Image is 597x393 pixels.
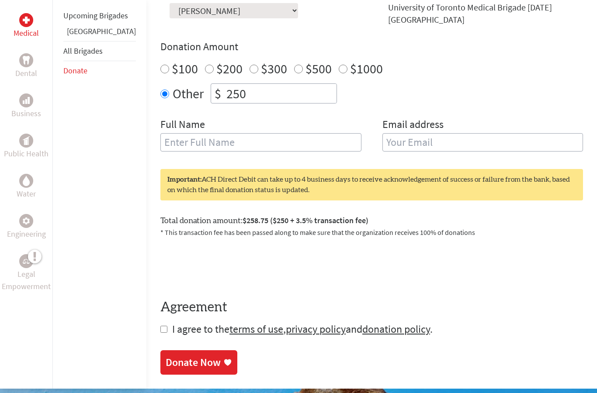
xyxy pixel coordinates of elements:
[172,60,198,77] label: $100
[382,133,583,152] input: Your Email
[15,53,37,79] a: DentalDental
[225,84,337,103] input: Enter Amount
[23,56,30,65] img: Dental
[67,26,136,36] a: [GEOGRAPHIC_DATA]
[286,322,346,336] a: privacy policy
[211,84,225,103] div: $
[23,97,30,104] img: Business
[17,188,36,200] p: Water
[7,214,46,240] a: EngineeringEngineering
[160,169,583,200] div: ACH Direct Debit can take up to 4 business days to receive acknowledgement of success or failure ...
[2,254,51,293] a: Legal EmpowermentLegal Empowerment
[19,93,33,107] div: Business
[14,13,39,39] a: MedicalMedical
[305,60,332,77] label: $500
[173,83,204,103] label: Other
[160,350,237,375] a: Donate Now
[63,6,136,25] li: Upcoming Brigades
[160,117,205,133] label: Full Name
[19,13,33,27] div: Medical
[172,322,433,336] span: I agree to the , and .
[388,1,583,26] div: University of Toronto Medical Brigade [DATE] [GEOGRAPHIC_DATA]
[362,322,430,336] a: donation policy
[15,67,37,79] p: Dental
[160,248,293,282] iframe: reCAPTCHA
[160,227,583,238] p: * This transaction fee has been passed along to make sure that the organization receives 100% of ...
[382,117,444,133] label: Email address
[2,268,51,293] p: Legal Empowerment
[11,93,41,120] a: BusinessBusiness
[23,259,30,264] img: Legal Empowerment
[23,217,30,224] img: Engineering
[19,214,33,228] div: Engineering
[11,107,41,120] p: Business
[4,148,49,160] p: Public Health
[63,61,136,80] li: Donate
[63,65,87,76] a: Donate
[63,41,136,61] li: All Brigades
[23,176,30,186] img: Water
[160,133,361,152] input: Enter Full Name
[19,174,33,188] div: Water
[14,27,39,39] p: Medical
[23,136,30,145] img: Public Health
[23,17,30,24] img: Medical
[166,355,221,369] div: Donate Now
[7,228,46,240] p: Engineering
[160,40,583,54] h4: Donation Amount
[160,214,368,227] label: Total donation amount:
[350,60,383,77] label: $1000
[4,134,49,160] a: Public HealthPublic Health
[167,176,201,183] strong: Important:
[19,254,33,268] div: Legal Empowerment
[19,134,33,148] div: Public Health
[63,25,136,41] li: Greece
[229,322,283,336] a: terms of use
[63,10,128,21] a: Upcoming Brigades
[19,53,33,67] div: Dental
[243,215,368,225] span: $258.75 ($250 + 3.5% transaction fee)
[160,300,583,315] h4: Agreement
[63,46,103,56] a: All Brigades
[216,60,243,77] label: $200
[17,174,36,200] a: WaterWater
[261,60,287,77] label: $300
